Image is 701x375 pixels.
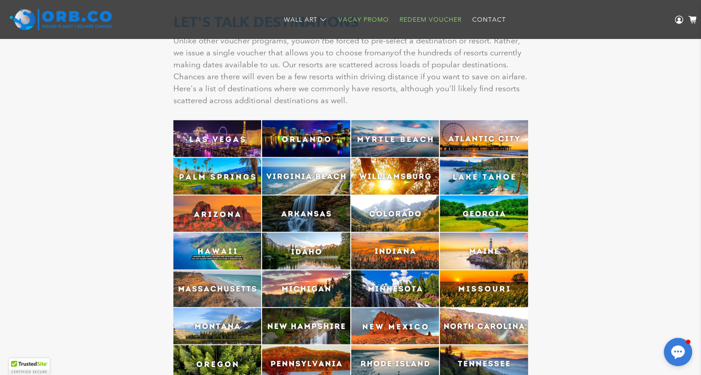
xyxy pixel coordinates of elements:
a: Vacay Promo [333,8,394,31]
em: any [381,48,394,58]
em: won't [305,36,325,46]
span: Unlike other voucher programs, you be forced to pre-select a destination or resort. Rather, we is... [173,36,521,70]
a: Redeem Voucher [394,8,467,31]
button: Open chat window [664,338,692,366]
a: Wall Art [278,8,333,31]
div: TrustedSite Certified [9,358,50,375]
span: ur resorts are scattered across loads of popular destinations. Chances are there will even be a f... [173,60,527,105]
a: Contact [467,8,511,31]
